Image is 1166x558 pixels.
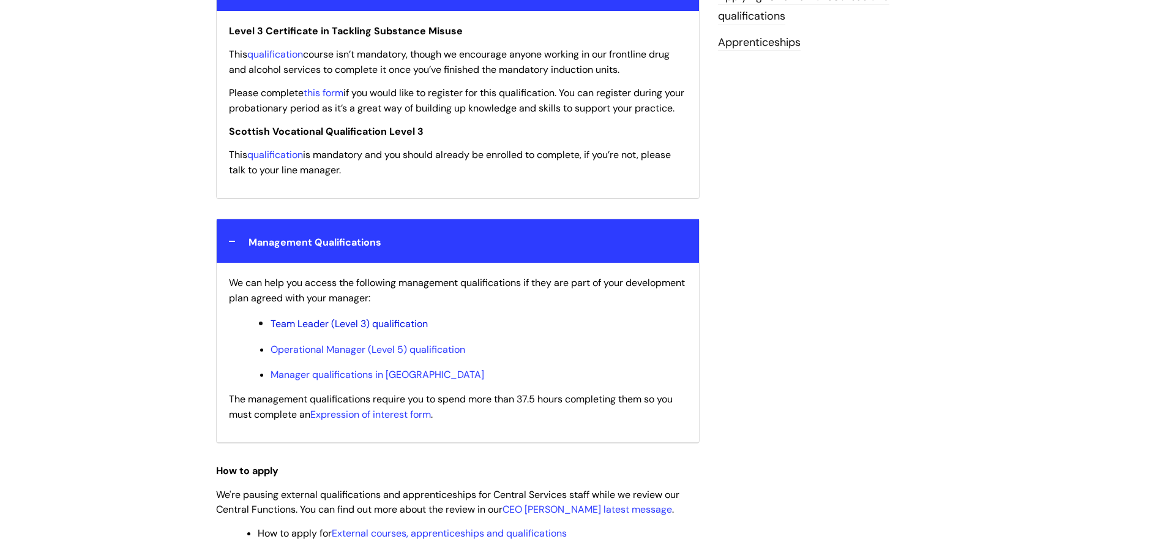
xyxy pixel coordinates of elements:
[216,488,679,516] span: We're pausing external qualifications and apprenticeships for Central Services staff while we rev...
[310,408,431,421] a: Expression of interest form
[304,86,343,99] a: this form
[332,527,567,540] a: External courses, apprenticeships and qualifications
[229,276,685,304] span: We can help you access the following management qualifications if they are part of your developme...
[503,503,672,516] a: CEO [PERSON_NAME] latest message
[229,393,673,421] span: The management qualifications require you to spend more than 37.5 hours completing them so you mu...
[249,236,381,249] span: Management Qualifications
[229,125,424,138] span: Scottish Vocational Qualification Level 3
[247,48,303,61] a: qualification
[271,368,484,381] a: Manager qualifications in [GEOGRAPHIC_DATA]
[718,35,801,51] a: Apprenticeships
[271,343,465,356] a: Operational Manager (Level 5) qualification
[229,25,463,37] span: Level 3 Certificate in Tackling Substance Misuse
[216,464,278,477] strong: How to apply
[247,148,303,161] a: qualification
[229,148,671,176] span: This is mandatory and you should already be enrolled to complete, if you’re not, please talk to y...
[258,527,567,540] span: How to apply for
[229,48,670,76] span: This course isn’t mandatory, though we encourage anyone working in our frontline drug and alcohol...
[229,86,684,115] span: Please complete if you would like to register for this qualification. You can register during you...
[271,317,428,330] a: Team Leader (Level 3) qualification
